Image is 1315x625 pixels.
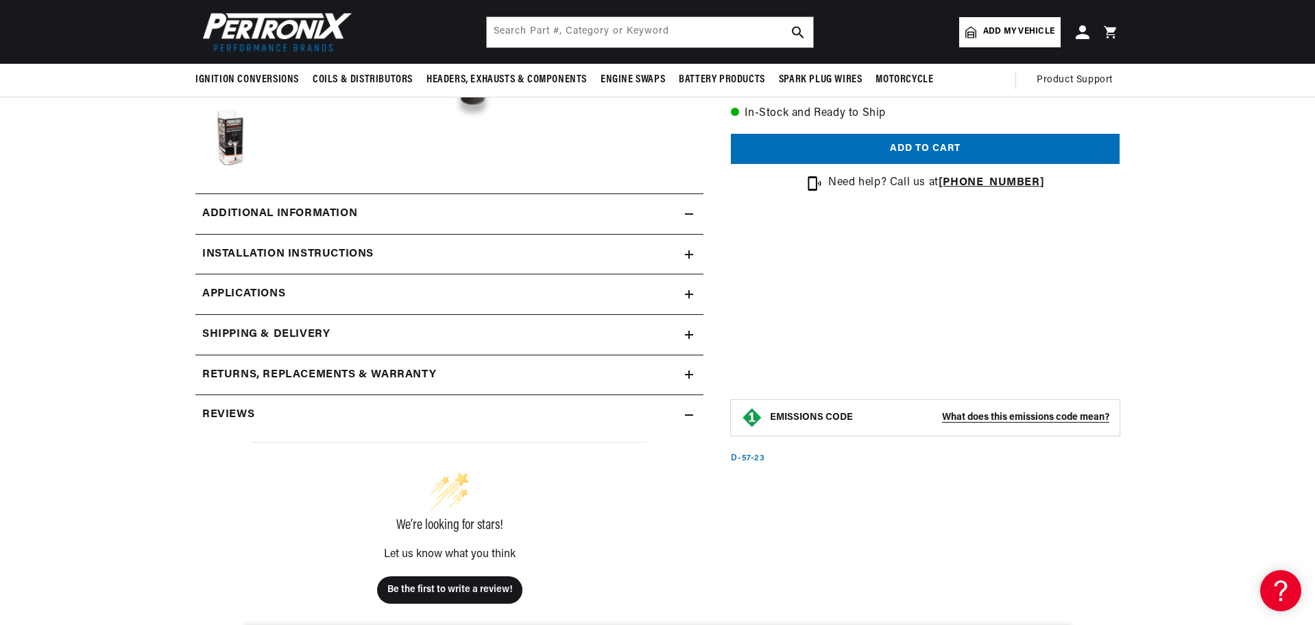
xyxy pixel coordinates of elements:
[939,177,1044,188] a: [PHONE_NUMBER]
[1037,64,1120,97] summary: Product Support
[828,174,1044,192] p: Need help? Call us at
[731,453,764,464] p: D-57-23
[779,73,862,87] span: Spark Plug Wires
[594,64,672,96] summary: Engine Swaps
[869,64,940,96] summary: Motorcycle
[942,412,1109,423] strong: What does this emissions code mean?
[601,73,665,87] span: Engine Swaps
[195,73,299,87] span: Ignition Conversions
[195,395,703,435] summary: Reviews
[731,105,1120,123] p: In-Stock and Ready to Ship
[783,17,813,47] button: search button
[202,285,285,303] span: Applications
[377,576,522,604] button: Be the first to write a review!
[679,73,765,87] span: Battery Products
[741,407,763,429] img: Emissions code
[252,549,647,560] div: Let us know what you think
[195,104,264,172] button: Load image 6 in gallery view
[770,412,853,423] strong: EMISSIONS CODE
[770,412,1109,424] button: EMISSIONS CODEWhat does this emissions code mean?
[426,73,587,87] span: Headers, Exhausts & Components
[876,73,933,87] span: Motorcycle
[195,235,703,274] summary: Installation instructions
[202,406,254,424] h2: Reviews
[487,17,813,47] input: Search Part #, Category or Keyword
[202,366,436,384] h2: Returns, Replacements & Warranty
[313,73,413,87] span: Coils & Distributors
[772,64,869,96] summary: Spark Plug Wires
[195,64,306,96] summary: Ignition Conversions
[959,17,1061,47] a: Add my vehicle
[672,64,772,96] summary: Battery Products
[202,246,374,263] h2: Installation instructions
[202,326,330,344] h2: Shipping & Delivery
[420,64,594,96] summary: Headers, Exhausts & Components
[195,194,703,234] summary: Additional information
[252,519,647,532] div: We’re looking for stars!
[195,355,703,395] summary: Returns, Replacements & Warranty
[306,64,420,96] summary: Coils & Distributors
[1037,73,1113,88] span: Product Support
[731,134,1120,165] button: Add to cart
[195,8,353,56] img: Pertronix
[983,25,1054,38] span: Add my vehicle
[195,315,703,355] summary: Shipping & Delivery
[195,274,703,315] a: Applications
[202,205,357,223] h2: Additional information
